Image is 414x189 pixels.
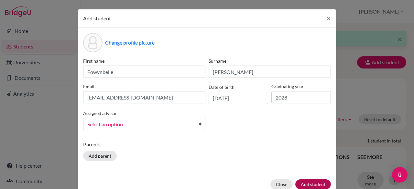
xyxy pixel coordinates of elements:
div: Profile picture [83,33,103,52]
div: Open Intercom Messenger [392,167,408,183]
label: Surname [209,58,331,64]
button: Close [321,9,336,27]
label: Email [83,83,205,90]
span: Select an option [87,120,193,129]
input: dd/mm/yyyy [209,92,268,104]
label: Graduating year [271,83,331,90]
span: × [326,14,331,23]
span: Add student [83,15,111,21]
p: Parents [83,141,331,148]
label: Date of birth [209,84,234,90]
label: Assigned advisor [83,110,117,117]
button: Add parent [83,151,117,161]
label: First name [83,58,205,64]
